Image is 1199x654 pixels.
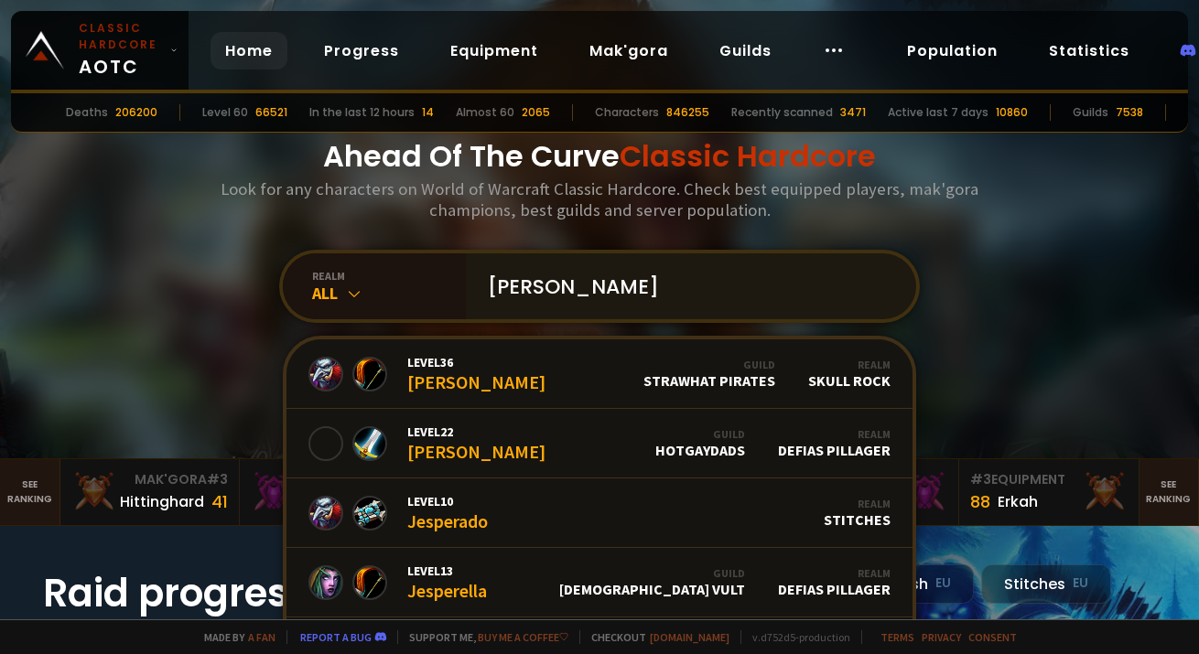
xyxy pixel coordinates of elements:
div: Deaths [66,104,108,121]
span: Made by [193,630,275,644]
div: Equipment [970,470,1128,489]
div: Realm [778,566,891,580]
a: Buy me a coffee [478,630,568,644]
span: Classic Hardcore [620,135,876,177]
div: Realm [808,358,891,371]
div: Skull Rock [808,358,891,390]
div: Almost 60 [456,104,514,121]
a: #3Equipment88Erkah [959,459,1140,525]
div: Characters [595,104,659,121]
div: 3471 [840,104,866,121]
a: Level22[PERSON_NAME]GuildHotGayDadsRealmDefias Pillager [286,409,913,478]
span: Level 22 [407,423,545,440]
a: Population [892,32,1012,70]
a: Mak'Gora#2Rivench100 [240,459,420,525]
div: HotGayDads [655,427,745,459]
a: Home [211,32,287,70]
span: AOTC [79,20,163,80]
div: Active last 7 days [888,104,988,121]
div: Defias Pillager [778,427,891,459]
a: Equipment [436,32,553,70]
div: Stitches [824,497,891,529]
span: Level 13 [407,563,487,579]
div: Realm [778,427,891,441]
span: Checkout [579,630,729,644]
div: In the last 12 hours [309,104,415,121]
div: Recently scanned [731,104,833,121]
div: Mak'Gora [251,470,408,489]
div: [PERSON_NAME] [407,423,545,463]
div: Erkah [998,490,1038,513]
span: # 3 [970,470,991,488]
div: Guild [643,358,775,371]
span: v. d752d5 - production [740,630,850,644]
small: EU [1073,574,1088,593]
div: 846255 [666,104,709,121]
a: Terms [880,630,914,644]
div: 2065 [522,104,550,121]
a: Classic HardcoreAOTC [11,11,189,90]
a: Privacy [922,630,961,644]
div: Guild [559,566,745,580]
div: Jesperella [407,563,487,602]
div: [DEMOGRAPHIC_DATA] vult [559,566,745,598]
div: 41 [211,489,228,514]
span: # 3 [207,470,228,488]
div: 88 [970,489,990,514]
div: 206200 [115,104,157,121]
a: Mak'Gora#3Hittinghard41 [60,459,241,525]
div: Realm [824,497,891,510]
h3: Look for any characters on World of Warcraft Classic Hardcore. Check best equipped players, mak'g... [213,178,986,220]
small: EU [935,574,951,593]
div: [PERSON_NAME] [407,354,545,393]
h1: Ahead Of The Curve [323,134,876,178]
div: 66521 [255,104,287,121]
div: Stitches [981,564,1111,604]
div: realm [312,269,466,283]
div: Guild [655,427,745,441]
div: 7538 [1116,104,1143,121]
a: Level13JesperellaGuild[DEMOGRAPHIC_DATA] vultRealmDefias Pillager [286,548,913,617]
div: 10860 [996,104,1028,121]
input: Search a character... [477,253,894,319]
a: a fan [248,630,275,644]
div: 14 [422,104,434,121]
div: Guilds [1073,104,1108,121]
div: Hittinghard [120,490,204,513]
a: Report a bug [300,630,372,644]
a: Consent [968,630,1017,644]
span: Level 10 [407,493,488,509]
a: Progress [309,32,414,70]
div: All [312,283,466,304]
small: Classic Hardcore [79,20,163,53]
span: Support me, [397,630,568,644]
div: Mak'Gora [71,470,229,489]
a: Mak'gora [575,32,683,70]
a: Level10JesperadoRealmStitches [286,478,913,548]
a: Guilds [705,32,786,70]
div: Strawhat Pirates [643,358,775,390]
div: Level 60 [202,104,248,121]
h1: Raid progress [43,564,409,622]
a: [DOMAIN_NAME] [650,630,729,644]
a: Level36[PERSON_NAME]GuildStrawhat PiratesRealmSkull Rock [286,339,913,409]
div: Defias Pillager [778,566,891,598]
div: Jesperado [407,493,488,532]
span: Level 36 [407,354,545,370]
a: Statistics [1034,32,1144,70]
